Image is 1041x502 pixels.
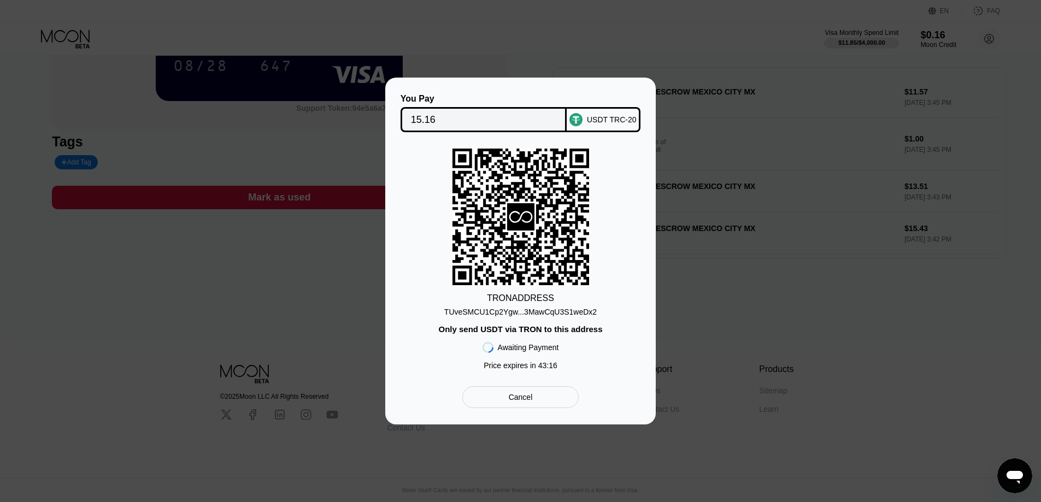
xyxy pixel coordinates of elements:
div: You Pay [401,94,567,104]
div: USDT TRC-20 [587,115,637,124]
div: Only send USDT via TRON to this address [438,324,602,334]
div: You PayUSDT TRC-20 [402,94,639,132]
span: 43 : 16 [538,361,557,370]
div: Price expires in [484,361,557,370]
div: TRON ADDRESS [487,293,554,303]
div: Cancel [462,386,579,408]
div: TUveSMCU1Cp2Ygw...3MawCqU3S1weDx2 [444,308,597,316]
div: TUveSMCU1Cp2Ygw...3MawCqU3S1weDx2 [444,303,597,316]
div: Awaiting Payment [498,343,559,352]
iframe: Button to launch messaging window [997,458,1032,493]
div: Cancel [509,392,533,402]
